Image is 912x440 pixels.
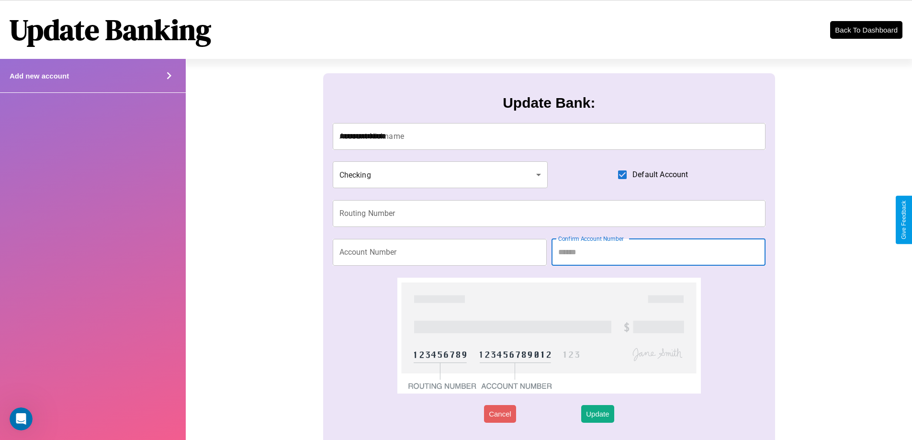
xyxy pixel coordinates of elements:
[10,72,69,80] h4: Add new account
[397,278,700,394] img: check
[503,95,595,111] h3: Update Bank:
[10,407,33,430] iframe: Intercom live chat
[10,10,211,49] h1: Update Banking
[901,201,907,239] div: Give Feedback
[484,405,516,423] button: Cancel
[581,405,614,423] button: Update
[333,161,548,188] div: Checking
[632,169,688,181] span: Default Account
[830,21,902,39] button: Back To Dashboard
[558,235,624,243] label: Confirm Account Number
